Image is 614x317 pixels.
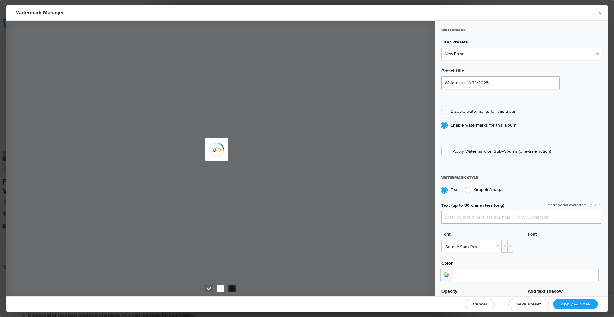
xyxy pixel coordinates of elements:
span: Add text shadow [528,289,563,297]
span: Opacity [441,289,457,297]
span: User Presets [441,39,468,48]
span: Color [441,260,453,269]
span: Cancel [473,301,487,307]
a: ® [593,203,597,208]
input: Name for your Watermark Preset [441,76,560,89]
span: Enable watermarks for this album [451,122,516,128]
div: < [501,240,508,253]
span: Graphic/Image [474,187,502,192]
a: Source Sans Pro [442,240,501,252]
span: Watermark [441,28,466,38]
span: Save Preset [516,301,541,307]
input: Enter your text here, for example: © Andy Anderson [441,211,601,224]
a: ™ [597,203,601,208]
span: Preset title [441,68,464,76]
a: Apply & Close [553,299,598,309]
span: Font [528,231,537,240]
a: × [592,5,608,20]
div: Add special characters: [548,203,601,208]
span: Disable watermarks for this album [451,109,517,114]
span: Font [441,231,451,240]
span: Apply Watermark on Sub-Albums (one-time action) [441,148,601,155]
a: © [588,203,593,208]
a: Cancel [465,299,495,309]
span: Apply & Close [561,301,590,307]
div: > [507,240,513,253]
h2: Watermark Manager [16,5,394,21]
span: Watermark style [441,175,478,186]
a: Save Preset [508,299,549,309]
span: Text (up to 30 characters long) [441,203,504,211]
span: Text [451,187,459,192]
